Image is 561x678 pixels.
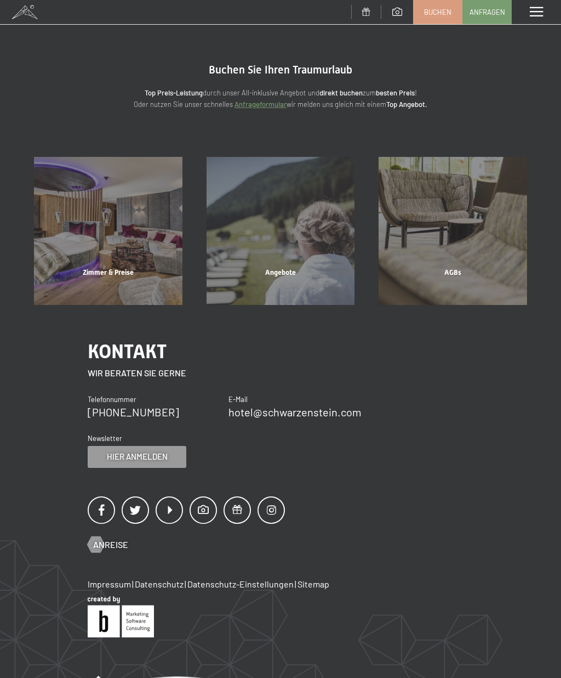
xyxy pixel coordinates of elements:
[424,7,451,17] span: Buchen
[414,1,462,24] a: Buchen
[88,596,154,637] img: Brandnamic GmbH | Leading Hospitality Solutions
[88,405,179,419] a: [PHONE_NUMBER]
[187,579,294,589] a: Datenschutz-Einstellungen
[93,539,128,551] span: Anreise
[376,88,415,97] strong: besten Preis
[444,268,461,276] span: AGBs
[194,157,367,306] a: Buchung Angebote
[145,88,203,97] strong: Top Preis-Leistung
[234,100,287,109] a: Anfrageformular
[107,451,168,462] span: Hier anmelden
[228,405,362,419] a: hotel@schwarzenstein.com
[135,579,184,589] a: Datenschutz
[319,88,363,97] strong: direkt buchen
[209,63,352,76] span: Buchen Sie Ihren Traumurlaub
[88,539,128,551] a: Anreise
[295,579,296,589] span: |
[44,87,517,110] p: durch unser All-inklusive Angebot und zum ! Oder nutzen Sie unser schnelles wir melden uns gleich...
[297,579,329,589] a: Sitemap
[88,434,122,443] span: Newsletter
[88,368,186,378] span: Wir beraten Sie gerne
[132,579,134,589] span: |
[463,1,511,24] a: Anfragen
[265,268,296,276] span: Angebote
[88,395,136,404] span: Telefonnummer
[367,157,539,306] a: Buchung AGBs
[83,268,134,276] span: Zimmer & Preise
[88,579,131,589] a: Impressum
[185,579,186,589] span: |
[470,7,505,17] span: Anfragen
[386,100,427,109] strong: Top Angebot.
[22,157,194,306] a: Buchung Zimmer & Preise
[88,340,167,363] span: Kontakt
[228,395,248,404] span: E-Mail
